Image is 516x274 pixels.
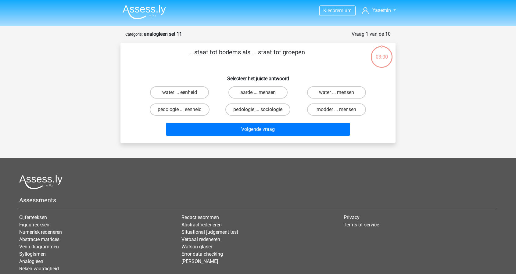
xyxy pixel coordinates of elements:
a: Privacy [344,215,360,220]
a: Terms of service [344,222,379,228]
a: Numeriek redeneren [19,229,62,235]
label: water ... mensen [307,86,366,99]
a: Abstract redeneren [181,222,222,228]
small: Categorie: [125,32,143,37]
span: Kies [323,8,332,13]
div: 03:00 [370,45,393,61]
a: Cijferreeksen [19,215,47,220]
label: pedologie ... eenheid [150,103,210,116]
a: Analogieen [19,258,43,264]
a: Reken vaardigheid [19,266,59,272]
div: Vraag 1 van de 10 [352,31,391,38]
img: Assessly logo [19,175,63,189]
span: Yasemin [372,7,391,13]
span: premium [332,8,352,13]
label: water ... eenheid [150,86,209,99]
label: aarde ... mensen [228,86,287,99]
img: Assessly [123,5,166,19]
a: Redactiesommen [181,215,219,220]
strong: analogieen set 11 [144,31,182,37]
a: Venn diagrammen [19,244,59,250]
a: [PERSON_NAME] [181,258,218,264]
a: Verbaal redeneren [181,236,220,242]
h5: Assessments [19,196,497,204]
label: pedologie ... sociologie [225,103,290,116]
h6: Selecteer het juiste antwoord [130,71,386,81]
a: Error data checking [181,251,223,257]
a: Figuurreeksen [19,222,49,228]
a: Abstracte matrices [19,236,59,242]
a: Situational judgement test [181,229,238,235]
a: Kiespremium [320,6,355,15]
p: ... staat tot bodems als ... staat tot groepen [130,48,363,66]
a: Watson glaser [181,244,212,250]
a: Yasemin [360,7,398,14]
label: modder ... mensen [307,103,366,116]
button: Volgende vraag [166,123,350,136]
a: Syllogismen [19,251,46,257]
